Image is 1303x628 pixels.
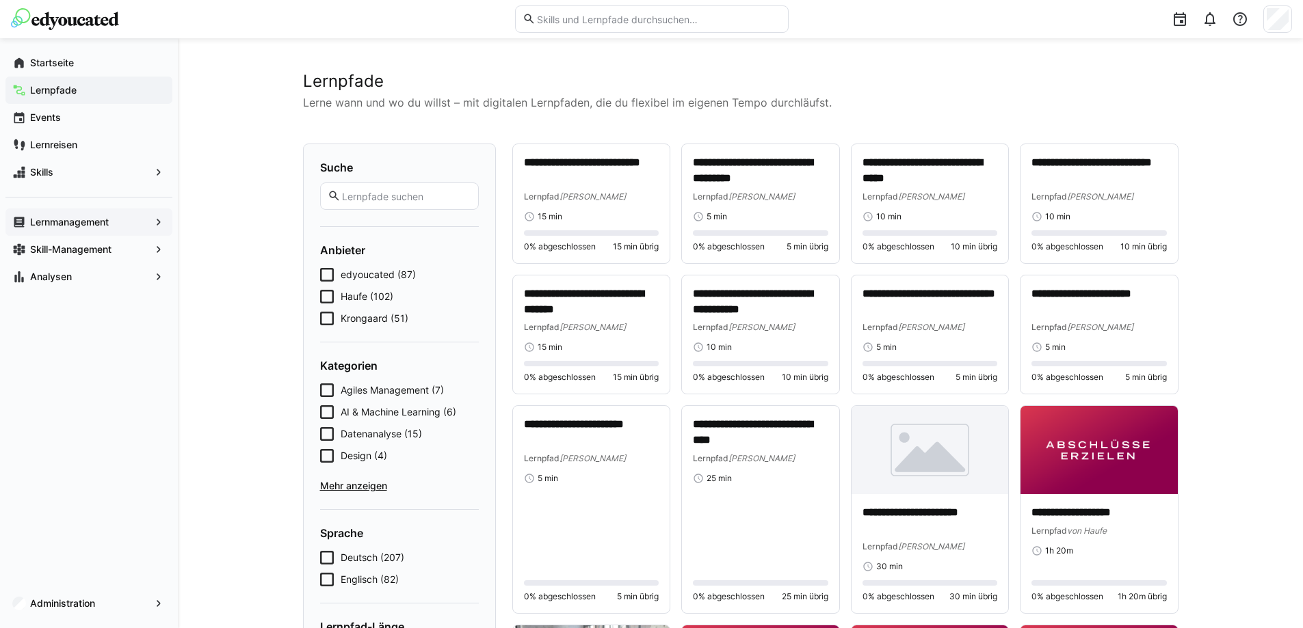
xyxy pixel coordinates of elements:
[1031,191,1067,202] span: Lernpfad
[341,383,444,397] span: Agiles Management (7)
[1031,241,1103,252] span: 0% abgeschlossen
[341,405,456,419] span: AI & Machine Learning (6)
[538,473,558,484] span: 5 min
[524,591,596,602] span: 0% abgeschlossen
[863,372,934,383] span: 0% abgeschlossen
[341,427,422,441] span: Datenanalyse (15)
[693,591,765,602] span: 0% abgeschlossen
[898,191,964,202] span: [PERSON_NAME]
[560,191,626,202] span: [PERSON_NAME]
[524,241,596,252] span: 0% abgeschlossen
[524,453,560,463] span: Lernpfad
[341,551,404,564] span: Deutsch (207)
[1031,372,1103,383] span: 0% abgeschlossen
[613,372,659,383] span: 15 min übrig
[876,342,897,353] span: 5 min
[951,241,997,252] span: 10 min übrig
[728,322,795,332] span: [PERSON_NAME]
[341,190,471,202] input: Lernpfade suchen
[538,211,562,222] span: 15 min
[863,191,898,202] span: Lernpfad
[341,268,416,282] span: edyoucated (87)
[560,453,626,463] span: [PERSON_NAME]
[538,342,562,353] span: 15 min
[1045,342,1066,353] span: 5 min
[876,561,903,572] span: 30 min
[852,406,1009,494] img: image
[1021,406,1178,494] img: image
[320,359,479,372] h4: Kategorien
[707,211,727,222] span: 5 min
[693,372,765,383] span: 0% abgeschlossen
[863,541,898,551] span: Lernpfad
[1045,545,1073,556] span: 1h 20m
[956,372,997,383] span: 5 min übrig
[1120,241,1167,252] span: 10 min übrig
[1067,322,1133,332] span: [PERSON_NAME]
[341,449,387,463] span: Design (4)
[524,372,596,383] span: 0% abgeschlossen
[617,591,659,602] span: 5 min übrig
[320,161,479,174] h4: Suche
[782,591,828,602] span: 25 min übrig
[863,322,898,332] span: Lernpfad
[1125,372,1167,383] span: 5 min übrig
[320,526,479,540] h4: Sprache
[320,479,479,493] span: Mehr anzeigen
[1031,525,1067,536] span: Lernpfad
[949,591,997,602] span: 30 min übrig
[341,312,408,325] span: Krongaard (51)
[898,322,964,332] span: [PERSON_NAME]
[524,191,560,202] span: Lernpfad
[693,322,728,332] span: Lernpfad
[693,453,728,463] span: Lernpfad
[728,453,795,463] span: [PERSON_NAME]
[536,13,780,25] input: Skills und Lernpfade durchsuchen…
[876,211,901,222] span: 10 min
[1067,191,1133,202] span: [PERSON_NAME]
[898,541,964,551] span: [PERSON_NAME]
[320,243,479,257] h4: Anbieter
[1067,525,1107,536] span: von Haufe
[693,191,728,202] span: Lernpfad
[1031,322,1067,332] span: Lernpfad
[782,372,828,383] span: 10 min übrig
[728,191,795,202] span: [PERSON_NAME]
[707,473,732,484] span: 25 min
[303,71,1179,92] h2: Lernpfade
[341,290,393,303] span: Haufe (102)
[707,342,732,353] span: 10 min
[560,322,626,332] span: [PERSON_NAME]
[524,322,560,332] span: Lernpfad
[341,573,399,586] span: Englisch (82)
[303,94,1179,111] p: Lerne wann und wo du willst – mit digitalen Lernpfaden, die du flexibel im eigenen Tempo durchläu...
[863,241,934,252] span: 0% abgeschlossen
[693,241,765,252] span: 0% abgeschlossen
[613,241,659,252] span: 15 min übrig
[1031,591,1103,602] span: 0% abgeschlossen
[863,591,934,602] span: 0% abgeschlossen
[1045,211,1070,222] span: 10 min
[787,241,828,252] span: 5 min übrig
[1118,591,1167,602] span: 1h 20m übrig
